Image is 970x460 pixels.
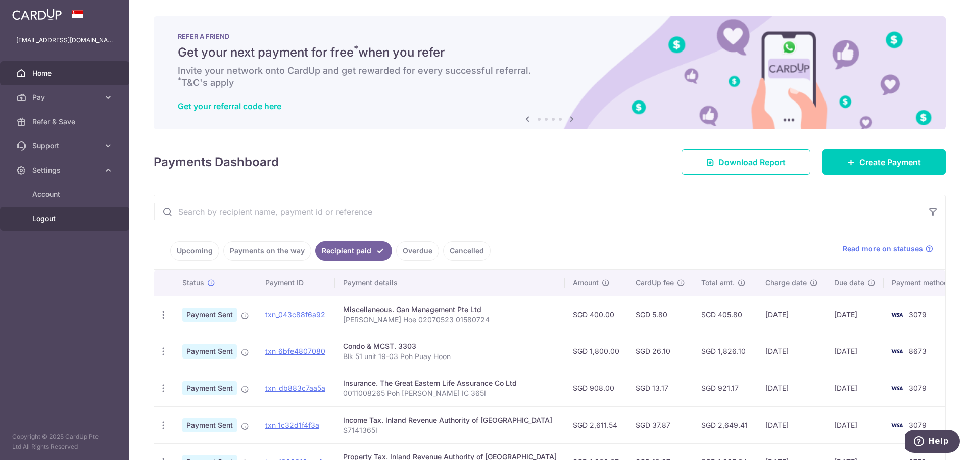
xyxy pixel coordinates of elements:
[887,309,907,321] img: Bank Card
[701,278,735,288] span: Total amt.
[265,347,325,355] a: txn_6bfe4807080
[178,32,922,40] p: REFER A FRIEND
[826,333,884,370] td: [DATE]
[573,278,599,288] span: Amount
[315,241,392,261] a: Recipient paid
[265,310,325,319] a: txn_043c88f6a92
[693,296,757,333] td: SGD 405.80
[757,296,826,333] td: [DATE]
[182,418,237,432] span: Payment Sent
[154,16,946,129] img: RAF banner
[178,65,922,89] h6: Invite your network onto CardUp and get rewarded for every successful referral. T&C's apply
[223,241,311,261] a: Payments on the way
[182,278,204,288] span: Status
[627,333,693,370] td: SGD 26.10
[170,241,219,261] a: Upcoming
[565,296,627,333] td: SGD 400.00
[909,347,927,355] span: 8673
[265,421,319,429] a: txn_1c32d1f4f3a
[443,241,491,261] a: Cancelled
[178,101,281,111] a: Get your referral code here
[343,341,557,351] div: Condo & MCST. 3303
[693,370,757,406] td: SGD 921.17
[182,381,237,395] span: Payment Sent
[757,370,826,406] td: [DATE]
[335,270,565,296] th: Payment details
[343,425,557,435] p: S7141365I
[32,117,99,127] span: Refer & Save
[257,270,335,296] th: Payment ID
[909,421,927,429] span: 3079
[154,195,921,228] input: Search by recipient name, payment id or reference
[565,406,627,443] td: SGD 2,611.54
[887,345,907,357] img: Bank Card
[887,382,907,394] img: Bank Card
[682,149,810,175] a: Download Report
[765,278,807,288] span: Charge date
[178,44,922,61] h5: Get your next payment for free when you refer
[822,149,946,175] a: Create Payment
[627,370,693,406] td: SGD 13.17
[826,296,884,333] td: [DATE]
[265,384,325,392] a: txn_db883c7aa5a
[627,296,693,333] td: SGD 5.80
[343,415,557,425] div: Income Tax. Inland Revenue Authority of [GEOGRAPHIC_DATA]
[32,214,99,224] span: Logout
[887,419,907,431] img: Bank Card
[693,406,757,443] td: SGD 2,649.41
[757,333,826,370] td: [DATE]
[343,315,557,325] p: [PERSON_NAME] Hoe 02070523 01580724
[343,351,557,362] p: Blk 51 unit 19-03 Poh Puay Hoon
[32,165,99,175] span: Settings
[718,156,786,168] span: Download Report
[884,270,960,296] th: Payment method
[32,92,99,103] span: Pay
[565,370,627,406] td: SGD 908.00
[636,278,674,288] span: CardUp fee
[693,333,757,370] td: SGD 1,826.10
[859,156,921,168] span: Create Payment
[565,333,627,370] td: SGD 1,800.00
[843,244,933,254] a: Read more on statuses
[154,153,279,171] h4: Payments Dashboard
[834,278,864,288] span: Due date
[843,244,923,254] span: Read more on statuses
[826,370,884,406] td: [DATE]
[909,310,927,319] span: 3079
[32,141,99,151] span: Support
[826,406,884,443] td: [DATE]
[757,406,826,443] td: [DATE]
[343,304,557,315] div: Miscellaneous. Gan Management Pte Ltd
[343,378,557,388] div: Insurance. The Great Eastern Life Assurance Co Ltd
[627,406,693,443] td: SGD 37.87
[182,344,237,359] span: Payment Sent
[16,35,113,45] p: [EMAIL_ADDRESS][DOMAIN_NAME]
[32,189,99,199] span: Account
[32,68,99,78] span: Home
[12,8,62,20] img: CardUp
[396,241,439,261] a: Overdue
[909,384,927,392] span: 3079
[905,430,960,455] iframe: Opens a widget where you can find more information
[343,388,557,398] p: 0011008265 Poh [PERSON_NAME] IC 365I
[182,308,237,322] span: Payment Sent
